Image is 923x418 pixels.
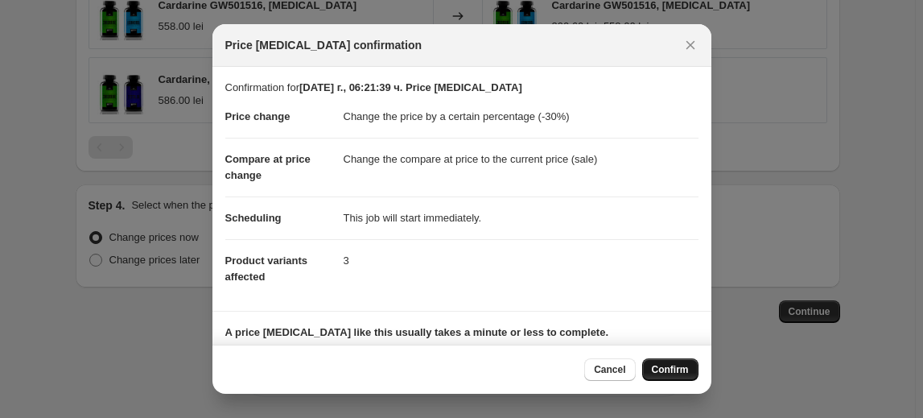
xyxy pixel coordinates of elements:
dd: This job will start immediately. [344,197,698,239]
button: Cancel [584,358,635,381]
b: [DATE] г., 06:21:39 ч. Price [MEDICAL_DATA] [299,81,522,93]
span: Price change [225,110,290,122]
button: Confirm [642,358,698,381]
dd: 3 [344,239,698,282]
span: Confirm [652,363,689,376]
span: Scheduling [225,212,282,224]
dd: Change the compare at price to the current price (sale) [344,138,698,180]
b: A price [MEDICAL_DATA] like this usually takes a minute or less to complete. [225,326,609,338]
span: Compare at price change [225,153,311,181]
button: Close [679,34,702,56]
span: Cancel [594,363,625,376]
span: Product variants affected [225,255,308,283]
p: Confirmation for [225,80,698,96]
dd: Change the price by a certain percentage (-30%) [344,96,698,138]
span: Price [MEDICAL_DATA] confirmation [225,37,422,53]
